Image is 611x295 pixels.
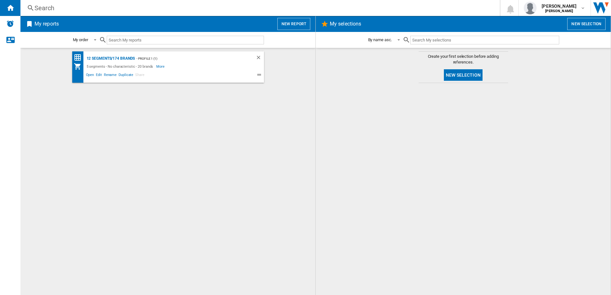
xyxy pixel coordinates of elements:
h2: My selections [329,18,362,30]
span: Rename [103,72,118,79]
div: Delete [256,55,264,63]
div: By name asc. [368,37,392,42]
h2: My reports [33,18,60,30]
button: New report [277,18,310,30]
button: New selection [444,69,483,81]
span: Share [134,72,145,79]
img: alerts-logo.svg [6,20,14,27]
input: Search My reports [107,36,264,44]
b: [PERSON_NAME] [545,9,573,13]
div: My order [73,37,88,42]
div: My Assortment [74,63,85,70]
img: profile.jpg [524,2,537,14]
div: - Profile 1 (1) [135,55,243,63]
span: [PERSON_NAME] [542,3,576,9]
div: 12 segments/174 brands [85,55,135,63]
button: New selection [567,18,606,30]
input: Search My selections [410,36,559,44]
div: Price Matrix [74,54,85,62]
div: Search [35,4,483,12]
span: Create your first selection before adding references. [419,54,508,65]
span: Open [85,72,95,79]
span: Duplicate [118,72,134,79]
div: 5 segments - No characteristic - 20 brands [85,63,157,70]
span: Edit [95,72,103,79]
span: More [156,63,166,70]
